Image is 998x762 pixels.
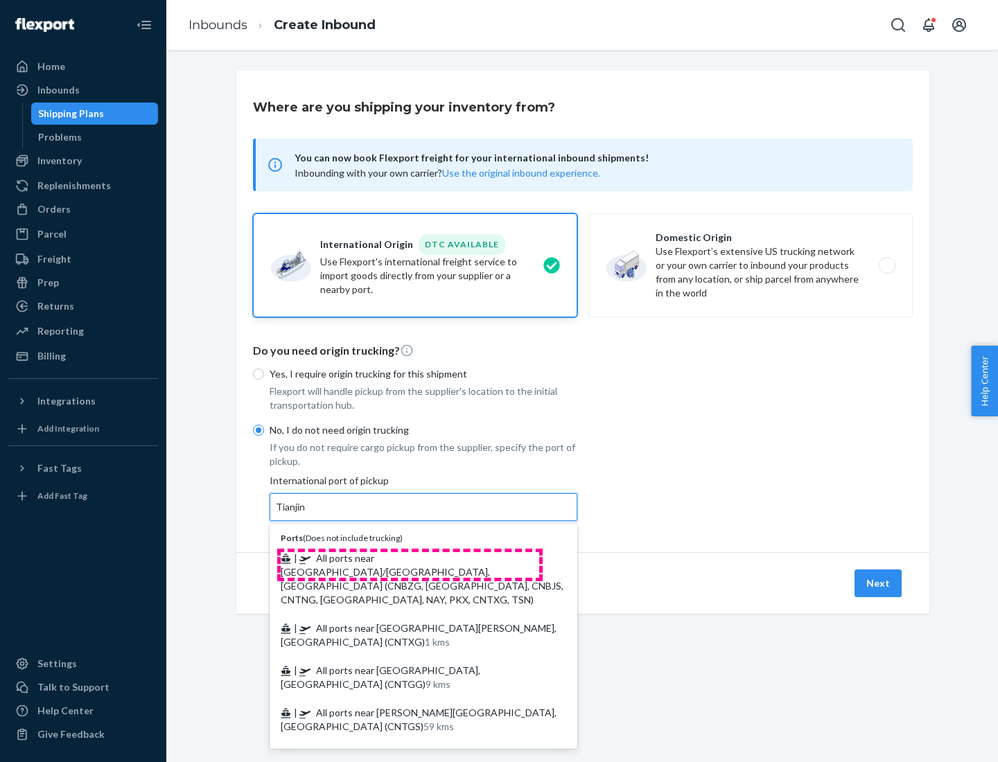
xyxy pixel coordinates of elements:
ol: breadcrumbs [177,5,387,46]
a: Add Integration [8,418,158,440]
span: All ports near [GEOGRAPHIC_DATA][PERSON_NAME], [GEOGRAPHIC_DATA] (CNTXG) [281,622,557,648]
a: Replenishments [8,175,158,197]
div: Returns [37,299,74,313]
span: | [294,622,297,634]
a: Talk to Support [8,676,158,698]
span: ( Does not include trucking ) [281,533,403,543]
button: Use the original inbound experience. [442,166,600,180]
a: Settings [8,653,158,675]
div: Prep [37,276,59,290]
div: Freight [37,252,71,266]
span: | [294,552,297,564]
div: Inbounds [37,83,80,97]
button: Open notifications [915,11,943,39]
div: Reporting [37,324,84,338]
span: | [294,707,297,718]
button: Give Feedback [8,723,158,745]
a: Orders [8,198,158,220]
a: Returns [8,295,158,317]
button: Close Navigation [130,11,158,39]
a: Add Fast Tag [8,485,158,507]
button: Open Search Box [884,11,912,39]
input: No, I do not need origin trucking [253,425,264,436]
a: Shipping Plans [31,103,159,125]
a: Inventory [8,150,158,172]
span: 9 kms [426,678,450,690]
span: Inbounding with your own carrier? [295,167,600,179]
div: Inventory [37,154,82,168]
div: Add Fast Tag [37,490,87,502]
button: Open account menu [945,11,973,39]
div: Fast Tags [37,461,82,475]
div: Help Center [37,704,94,718]
a: Help Center [8,700,158,722]
button: Help Center [971,346,998,416]
div: Parcel [37,227,67,241]
a: Problems [31,126,159,148]
span: 59 kms [423,720,454,732]
span: You can now book Flexport freight for your international inbound shipments! [295,150,896,166]
a: Parcel [8,223,158,245]
h3: Where are you shipping your inventory from? [253,98,555,116]
span: All ports near [GEOGRAPHIC_DATA]/[GEOGRAPHIC_DATA], [GEOGRAPHIC_DATA] (CNBZG, [GEOGRAPHIC_DATA], ... [281,552,563,605]
span: | [294,664,297,676]
a: Inbounds [189,17,247,33]
p: Do you need origin trucking? [253,343,913,359]
a: Prep [8,272,158,294]
div: International port of pickup [270,474,577,521]
a: Reporting [8,320,158,342]
div: Talk to Support [37,680,110,694]
div: Problems [38,130,82,144]
div: Orders [37,202,71,216]
a: Home [8,55,158,78]
div: Shipping Plans [38,107,104,121]
span: 1 kms [425,636,450,648]
div: Integrations [37,394,96,408]
a: Inbounds [8,79,158,101]
div: Give Feedback [37,727,105,741]
p: If you do not require cargo pickup from the supplier, specify the port of pickup. [270,441,577,468]
a: Billing [8,345,158,367]
b: Ports [281,533,303,543]
button: Fast Tags [8,457,158,479]
a: Create Inbound [274,17,376,33]
div: Replenishments [37,179,111,193]
p: No, I do not need origin trucking [270,423,577,437]
img: Flexport logo [15,18,74,32]
div: Add Integration [37,423,99,434]
input: Yes, I require origin trucking for this shipment [253,369,264,380]
span: All ports near [GEOGRAPHIC_DATA], [GEOGRAPHIC_DATA] (CNTGG) [281,664,480,690]
div: Billing [37,349,66,363]
p: Flexport will handle pickup from the supplier's location to the initial transportation hub. [270,384,577,412]
button: Next [855,569,902,597]
div: Home [37,60,65,73]
div: Settings [37,657,77,671]
a: Freight [8,248,158,270]
button: Integrations [8,390,158,412]
span: All ports near [PERSON_NAME][GEOGRAPHIC_DATA], [GEOGRAPHIC_DATA] (CNTGS) [281,707,557,732]
input: Ports(Does not include trucking) | All ports near [GEOGRAPHIC_DATA]/[GEOGRAPHIC_DATA], [GEOGRAPHI... [276,500,306,514]
p: Yes, I require origin trucking for this shipment [270,367,577,381]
